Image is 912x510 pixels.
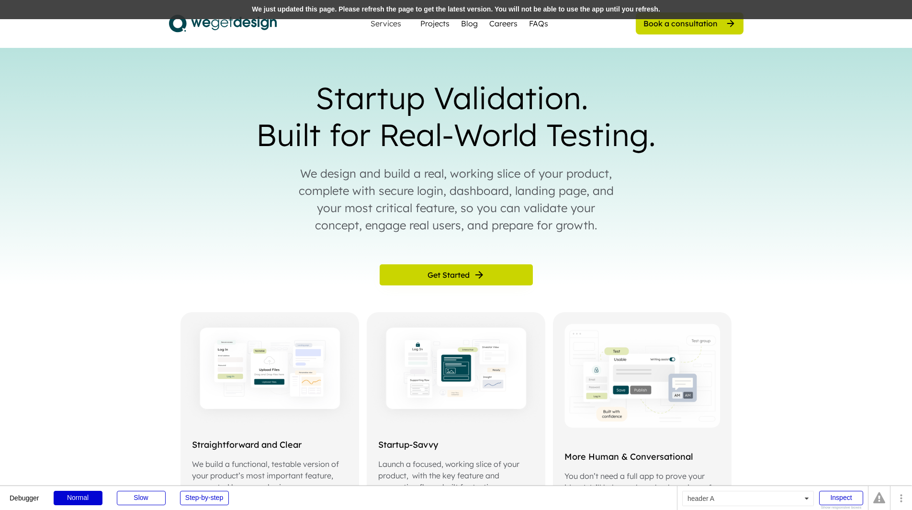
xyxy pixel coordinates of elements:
[169,11,277,35] img: logo.svg
[117,491,166,505] div: Slow
[529,18,548,29] a: FAQs
[682,491,814,506] div: header A
[378,458,534,504] div: Launch a focused, working slice of your product, with the key feature and supporting flows, built...
[380,264,533,285] button: Get Started
[643,18,718,29] div: Book a consultation
[180,312,359,427] img: Validation-1.png
[180,491,229,505] div: Step-by-step
[10,486,39,501] div: Debugger
[293,165,619,234] div: We design and build a real, working slice of your product, complete with secure login, dashboard,...
[378,439,534,451] div: Startup-Savvy
[564,324,720,428] img: Validation%203.png
[489,18,518,29] a: Careers
[246,79,667,153] div: Startup Validation. Built for Real-World Testing.
[461,18,478,29] a: Blog
[367,312,545,427] img: Validation-2.png
[420,18,450,29] a: Projects
[367,20,405,27] div: Services
[428,271,470,279] span: Get Started
[819,491,863,505] div: Inspect
[54,491,102,505] div: Normal
[192,439,348,451] div: Straightforward and Clear
[819,506,863,510] div: Show responsive boxes
[564,451,720,463] div: More Human & Conversational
